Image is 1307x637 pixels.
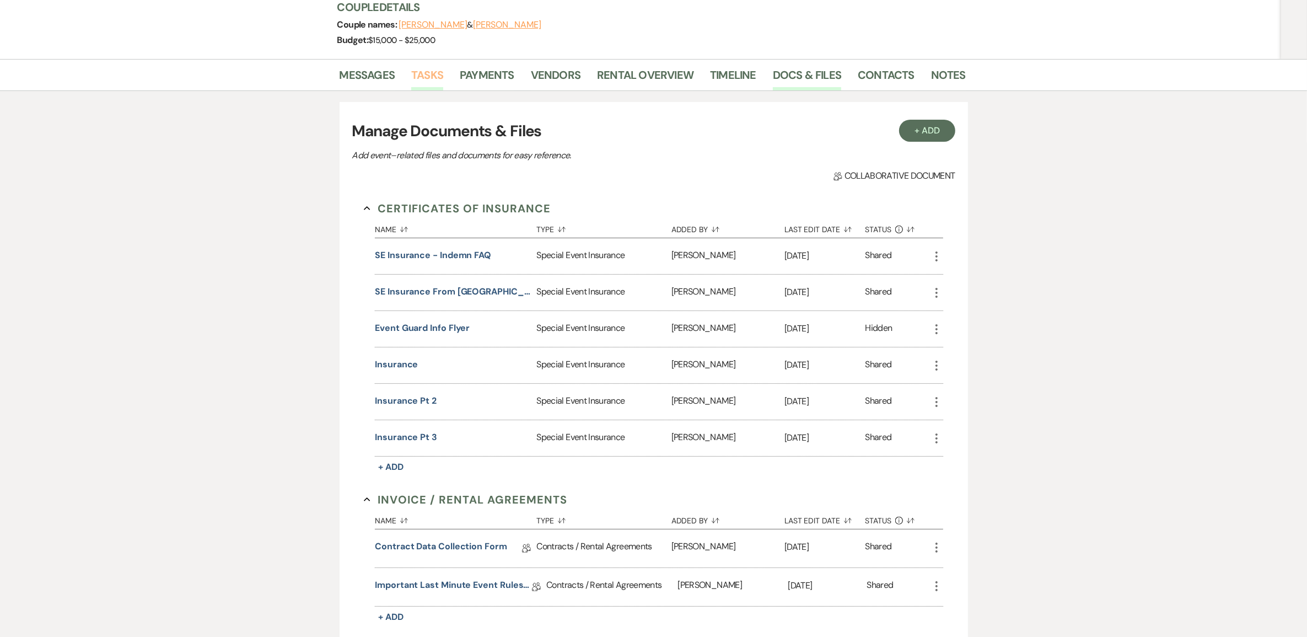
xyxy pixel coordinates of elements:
[375,508,536,529] button: Name
[536,347,671,383] div: Special Event Insurance
[411,66,443,90] a: Tasks
[784,249,865,263] p: [DATE]
[399,20,467,29] button: [PERSON_NAME]
[375,249,491,262] button: SE Insurance - Indemn FAQ
[375,579,532,596] a: Important Last Minute Event Rules/Acknowledgment
[784,358,865,372] p: [DATE]
[865,508,930,529] button: Status
[536,508,671,529] button: Type
[710,66,756,90] a: Timeline
[352,148,738,163] p: Add event–related files and documents for easy reference.
[931,66,966,90] a: Notes
[865,249,892,264] div: Shared
[473,20,541,29] button: [PERSON_NAME]
[865,431,892,446] div: Shared
[536,384,671,420] div: Special Event Insurance
[671,420,784,456] div: [PERSON_NAME]
[784,217,865,238] button: Last Edit Date
[368,35,435,46] span: $15,000 - $25,000
[865,322,892,336] div: Hidden
[536,217,671,238] button: Type
[375,431,437,444] button: Insurance pt 3
[460,66,514,90] a: Payments
[375,322,470,335] button: Event Guard Info Flyer
[375,394,437,408] button: Insurance pt 2
[378,461,404,473] span: + Add
[671,238,784,274] div: [PERSON_NAME]
[671,529,784,568] div: [PERSON_NAME]
[364,200,551,217] button: Certificates of Insurance
[671,311,784,347] div: [PERSON_NAME]
[784,431,865,445] p: [DATE]
[677,568,788,606] div: [PERSON_NAME]
[536,275,671,311] div: Special Event Insurance
[671,347,784,383] div: [PERSON_NAME]
[536,311,671,347] div: Special Event Insurance
[784,285,865,299] p: [DATE]
[671,384,784,420] div: [PERSON_NAME]
[671,508,784,529] button: Added By
[865,226,892,233] span: Status
[784,394,865,409] p: [DATE]
[375,285,532,298] button: SE Insurance from [GEOGRAPHIC_DATA]
[671,275,784,311] div: [PERSON_NAME]
[375,358,418,371] button: Insurance
[858,66,915,90] a: Contacts
[899,120,955,142] button: + Add
[865,358,892,373] div: Shared
[375,459,407,475] button: + Add
[784,322,865,336] p: [DATE]
[546,568,677,606] div: Contracts / Rental Agreements
[375,540,507,557] a: Contract Data Collection Form
[865,394,892,409] div: Shared
[773,66,841,90] a: Docs & Files
[867,579,893,596] div: Shared
[340,66,395,90] a: Messages
[364,491,567,508] button: Invoice / Rental Agreements
[788,579,867,593] p: [DATE]
[865,217,930,238] button: Status
[865,285,892,300] div: Shared
[378,611,404,623] span: + Add
[399,19,541,30] span: &
[337,19,399,30] span: Couple names:
[833,169,955,183] span: Collaborative document
[784,508,865,529] button: Last Edit Date
[536,238,671,274] div: Special Event Insurance
[865,540,892,557] div: Shared
[536,529,671,568] div: Contracts / Rental Agreements
[337,34,369,46] span: Budget:
[784,540,865,554] p: [DATE]
[597,66,693,90] a: Rental Overview
[671,217,784,238] button: Added By
[531,66,580,90] a: Vendors
[865,517,892,524] span: Status
[375,217,536,238] button: Name
[375,609,407,625] button: + Add
[352,120,955,143] h3: Manage Documents & Files
[536,420,671,456] div: Special Event Insurance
